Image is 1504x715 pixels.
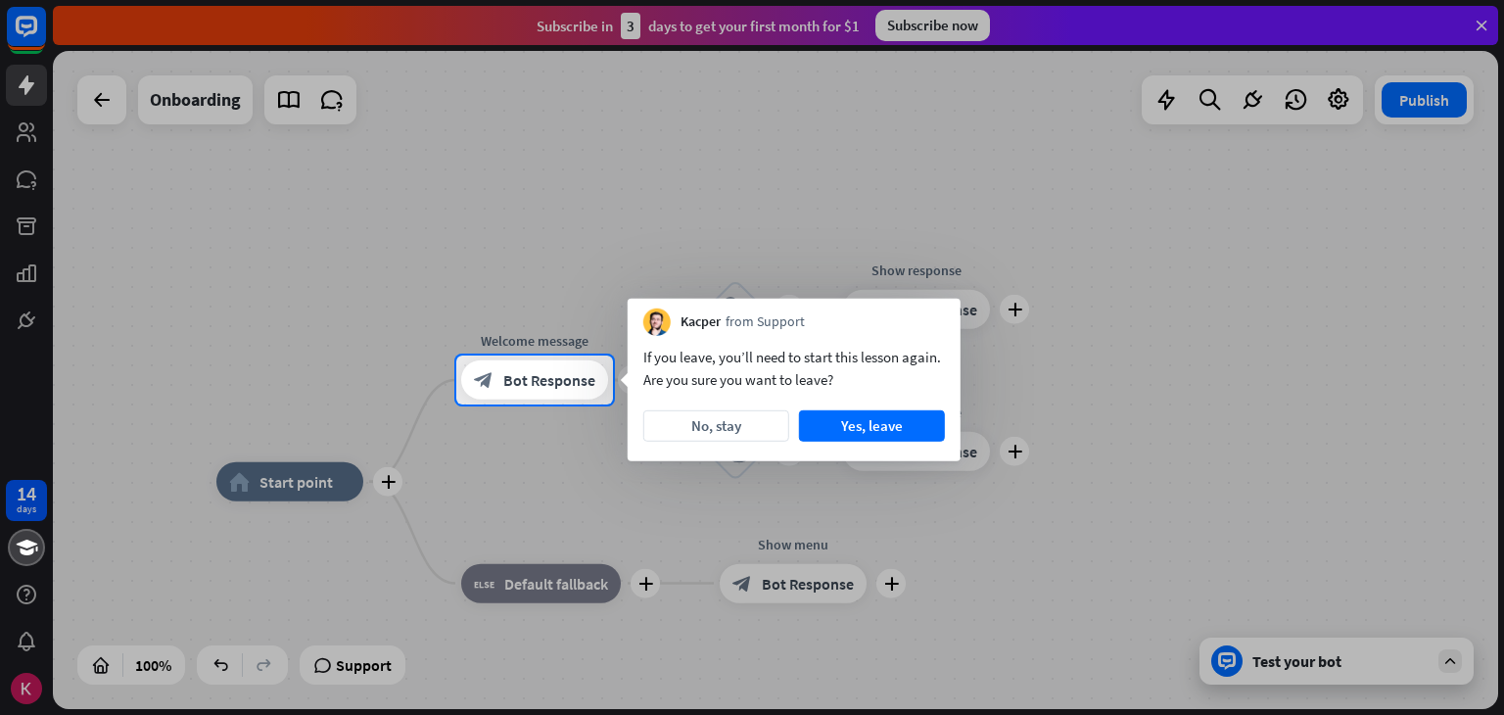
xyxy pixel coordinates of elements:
[799,410,945,442] button: Yes, leave
[474,370,493,390] i: block_bot_response
[681,312,721,332] span: Kacper
[16,8,74,67] button: Open LiveChat chat widget
[643,410,789,442] button: No, stay
[503,370,595,390] span: Bot Response
[726,312,805,332] span: from Support
[643,346,945,391] div: If you leave, you’ll need to start this lesson again. Are you sure you want to leave?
